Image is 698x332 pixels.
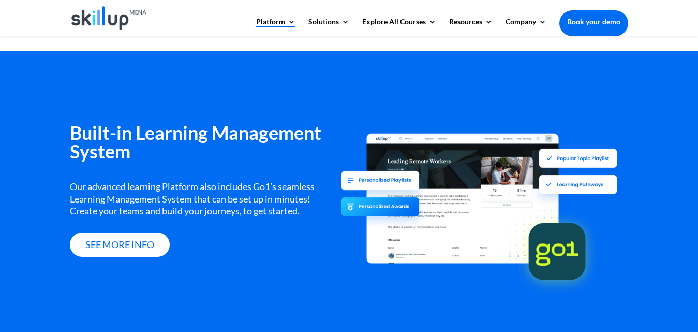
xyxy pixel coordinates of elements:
[506,18,546,36] a: Company
[515,206,599,291] img: go1 logo - Skillup
[333,171,428,234] img: personalized - Skillup
[71,6,146,30] img: Skillup Mena
[530,145,626,208] img: popular topic playlist -Skillup
[362,18,436,36] a: Explore All Courses
[646,282,698,332] iframe: Chat Widget
[70,181,334,217] div: Our advanced learning Platform also includes Go1’s seamless Learning Management System that can b...
[70,233,170,257] a: see more info
[449,18,493,36] a: Resources
[559,10,628,33] a: Book your demo
[256,18,295,36] a: Platform
[70,123,334,166] h3: Built-in Learning Management System
[308,18,349,36] a: Solutions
